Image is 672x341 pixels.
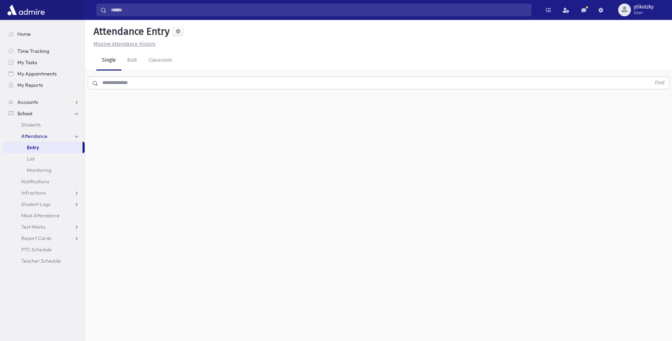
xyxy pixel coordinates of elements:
a: Students [3,119,85,130]
h5: Attendance Entry [91,26,170,38]
a: Student Logs [3,199,85,210]
span: Meal Attendance [21,212,60,219]
span: Report Cards [21,235,51,241]
a: Notifications [3,176,85,187]
span: Student Logs [21,201,50,207]
span: Teacher Schedule [21,258,61,264]
a: My Reports [3,79,85,91]
span: List [27,156,35,162]
a: Single [96,51,122,71]
a: School [3,108,85,119]
a: Home [3,28,85,40]
a: Attendance [3,130,85,142]
a: Infractions [3,187,85,199]
a: Teacher Schedule [3,255,85,267]
span: Notifications [21,178,49,185]
button: Find [651,77,669,89]
span: User [634,10,654,16]
input: Search [107,4,531,16]
span: PTC Schedule [21,246,52,253]
a: List [3,153,85,164]
u: Missing Attendance History [94,41,156,47]
a: Meal Attendance [3,210,85,221]
a: Classroom [143,51,178,71]
a: Entry [3,142,83,153]
span: My Appointments [17,71,57,77]
a: My Appointments [3,68,85,79]
span: Test Marks [21,224,45,230]
a: Missing Attendance History [91,41,156,47]
span: Accounts [17,99,38,105]
a: Report Cards [3,233,85,244]
span: Home [17,31,31,37]
span: Time Tracking [17,48,49,54]
a: Accounts [3,96,85,108]
span: Attendance [21,133,47,139]
span: My Tasks [17,59,37,66]
span: My Reports [17,82,43,88]
span: Infractions [21,190,46,196]
span: Monitoring [27,167,51,173]
a: Bulk [122,51,143,71]
span: Entry [27,144,39,151]
a: PTC Schedule [3,244,85,255]
img: AdmirePro [6,3,46,17]
a: My Tasks [3,57,85,68]
span: Students [21,122,41,128]
span: ytikotzky [634,4,654,10]
span: School [17,110,32,117]
a: Time Tracking [3,45,85,57]
a: Monitoring [3,164,85,176]
a: Test Marks [3,221,85,233]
